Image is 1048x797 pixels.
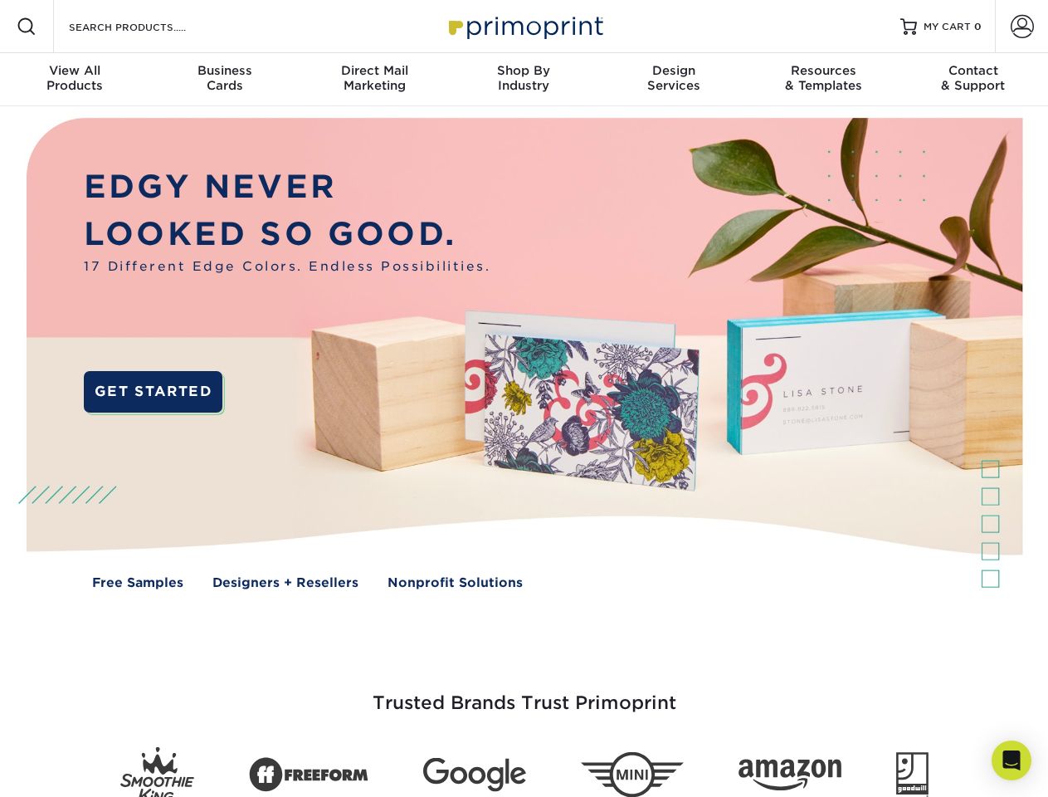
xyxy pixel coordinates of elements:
img: Google [423,758,526,792]
h3: Trusted Brands Trust Primoprint [39,653,1010,734]
div: Industry [449,63,598,93]
a: GET STARTED [84,371,222,413]
span: MY CART [924,20,971,34]
div: Cards [149,63,299,93]
iframe: Google Customer Reviews [4,746,141,791]
a: Direct MailMarketing [300,53,449,106]
a: Free Samples [92,574,183,593]
span: Shop By [449,63,598,78]
img: Amazon [738,760,841,791]
a: Resources& Templates [748,53,898,106]
a: Shop ByIndustry [449,53,598,106]
a: Contact& Support [899,53,1048,106]
a: BusinessCards [149,53,299,106]
div: Open Intercom Messenger [992,741,1031,780]
input: SEARCH PRODUCTS..... [67,17,229,37]
div: & Support [899,63,1048,93]
p: LOOKED SO GOOD. [84,211,490,258]
span: Business [149,63,299,78]
a: Nonprofit Solutions [388,574,523,593]
span: 0 [974,21,982,32]
img: Primoprint [441,8,607,44]
img: Goodwill [896,752,929,797]
span: Resources [748,63,898,78]
span: Contact [899,63,1048,78]
span: Direct Mail [300,63,449,78]
div: Marketing [300,63,449,93]
span: 17 Different Edge Colors. Endless Possibilities. [84,257,490,276]
div: Services [599,63,748,93]
p: EDGY NEVER [84,164,490,211]
a: Designers + Resellers [212,574,358,593]
a: DesignServices [599,53,748,106]
span: Design [599,63,748,78]
div: & Templates [748,63,898,93]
